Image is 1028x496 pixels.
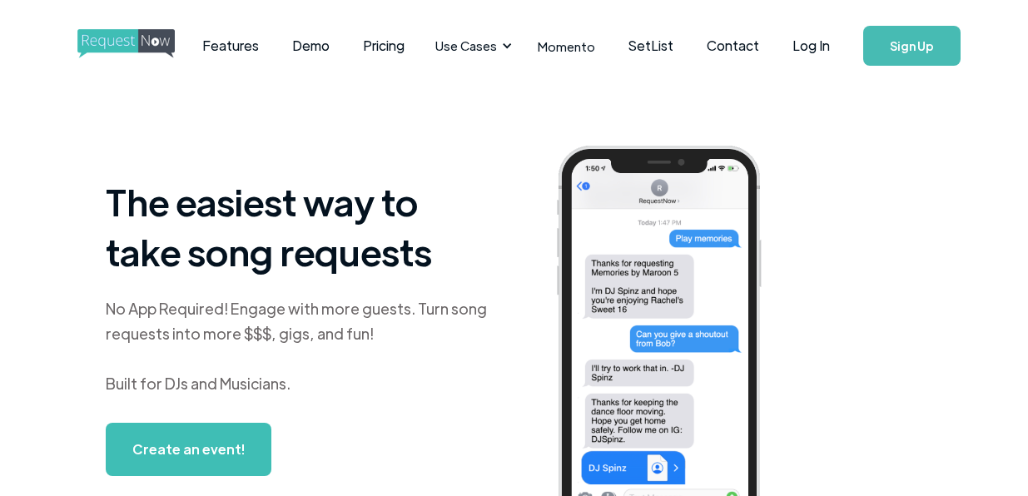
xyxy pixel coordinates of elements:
[776,17,847,75] a: Log In
[346,20,421,72] a: Pricing
[425,20,517,72] div: Use Cases
[276,20,346,72] a: Demo
[521,22,612,71] a: Momento
[690,20,776,72] a: Contact
[77,29,145,62] a: home
[106,423,271,476] a: Create an event!
[106,296,489,396] div: No App Required! Engage with more guests. Turn song requests into more $$$, gigs, and fun! Built ...
[612,20,690,72] a: SetList
[106,176,489,276] h1: The easiest way to take song requests
[863,26,961,66] a: Sign Up
[186,20,276,72] a: Features
[77,29,206,58] img: requestnow logo
[435,37,497,55] div: Use Cases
